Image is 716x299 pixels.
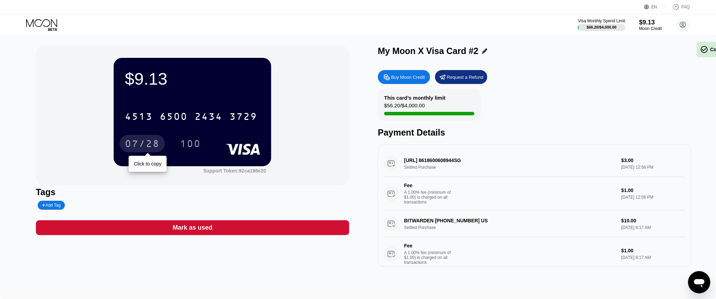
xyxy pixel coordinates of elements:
div: EN [652,5,657,9]
div: $9.13 [639,19,662,26]
div: 4513650024343729 [121,108,261,125]
div: A 1.00% fee (minimum of $1.00) is charged on all transactions [404,190,456,205]
div: This card’s monthly limit [384,95,445,101]
div: $1.00 [621,248,686,253]
div: $9.13 [125,69,260,89]
div: $1.00 [621,187,686,193]
div: Visa Monthly Spend Limit$66.20/$4,000.00 [578,18,625,31]
span:  [700,45,708,54]
div: 3729 [229,112,257,123]
div: 2434 [195,112,222,123]
div: 07/28 [125,139,160,150]
div: Support Token:92ca198e20 [203,168,266,174]
div: [DATE] 8:17 AM [621,255,686,260]
div: Fee [404,243,453,248]
div: 4513 [125,112,153,123]
div: EN [644,3,665,10]
div: 100 [175,135,206,152]
div: Add Tag [38,201,65,210]
div: Tags [36,187,349,197]
div: My Moon X Visa Card #2 [378,46,479,56]
iframe: Button to launch messaging window [688,271,710,293]
div: FAQ [665,3,690,10]
div: FeeA 1.00% fee (minimum of $1.00) is charged on all transactions$1.00[DATE] 8:17 AM [383,237,686,271]
div: Request a Refund [435,70,487,84]
div: $9.13Moon Credit [639,19,662,31]
div: $66.20 / $4,000.00 [587,25,617,29]
div: Support Token: 92ca198e20 [203,168,266,174]
div: Visa Monthly Spend Limit [578,18,625,23]
div: Click to copy [134,161,161,167]
div: FeeA 1.00% fee (minimum of $1.00) is charged on all transactions$1.00[DATE] 12:56 PM [383,177,686,210]
div: 07/28 [120,135,165,152]
div: Buy Moon Credit [378,70,430,84]
div: 100 [180,139,201,150]
div: [DATE] 12:56 PM [621,195,686,200]
div: Mark as used [36,220,349,235]
div: Buy Moon Credit [391,74,425,80]
div: Add Tag [42,203,61,208]
div: $56.20 / $4,000.00 [384,102,425,112]
div: 6500 [160,112,188,123]
div: Mark as used [173,224,212,232]
div: FAQ [681,5,690,9]
div: Request a Refund [447,74,483,80]
div: A 1.00% fee (minimum of $1.00) is charged on all transactions [404,250,456,265]
div: Fee [404,183,453,188]
div: Payment Details [378,128,691,138]
div: Moon Credit [639,26,662,31]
